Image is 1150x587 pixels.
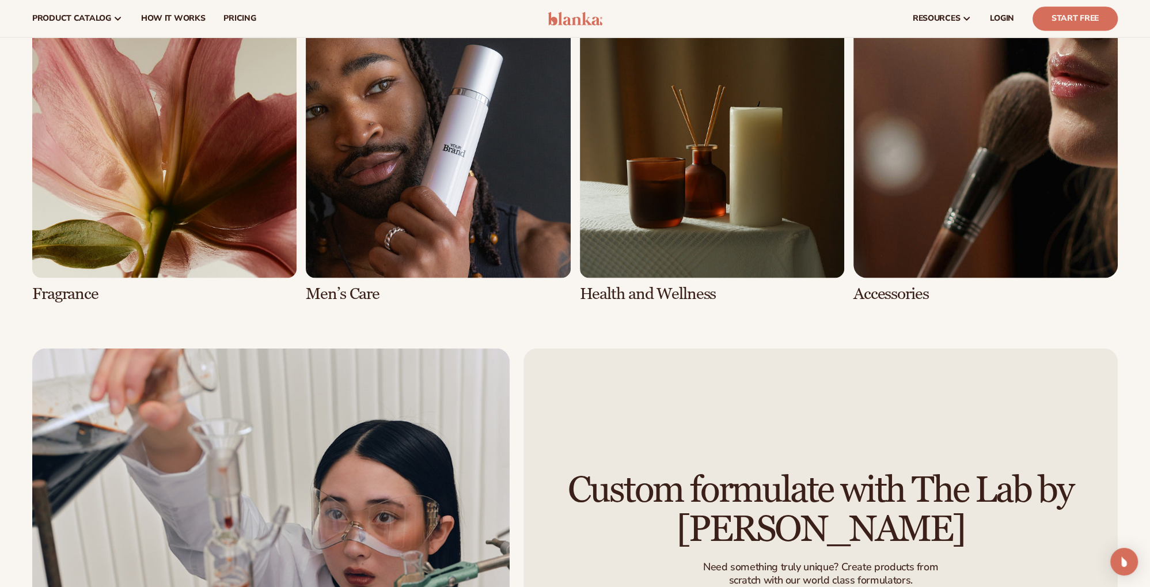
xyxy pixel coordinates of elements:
[141,14,206,23] span: How It Works
[990,14,1014,23] span: LOGIN
[306,13,570,302] div: 6 / 8
[853,13,1118,302] div: 8 / 8
[556,471,1086,548] h2: Custom formulate with The Lab by [PERSON_NAME]
[32,13,297,302] div: 5 / 8
[1110,548,1138,575] div: Open Intercom Messenger
[32,14,111,23] span: product catalog
[703,574,938,587] p: scratch with our world class formulators.
[580,13,844,302] div: 7 / 8
[548,12,602,25] img: logo
[1033,6,1118,31] a: Start Free
[703,560,938,573] p: Need something truly unique? Create products from
[913,14,960,23] span: resources
[223,14,256,23] span: pricing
